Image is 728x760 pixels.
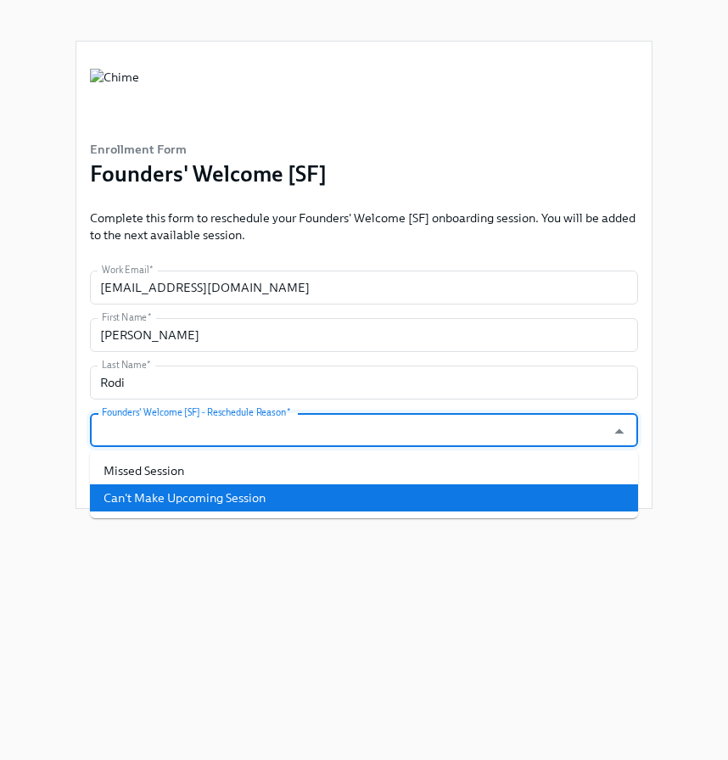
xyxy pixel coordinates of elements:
h6: Enrollment Form [90,140,327,159]
li: Missed Session [90,457,638,484]
img: Chime [90,69,139,120]
h3: Founders' Welcome [SF] [90,159,327,189]
li: Can't Make Upcoming Session [90,484,638,511]
p: Complete this form to reschedule your Founders' Welcome [SF] onboarding session. You will be adde... [90,210,638,243]
button: Close [606,418,632,444]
